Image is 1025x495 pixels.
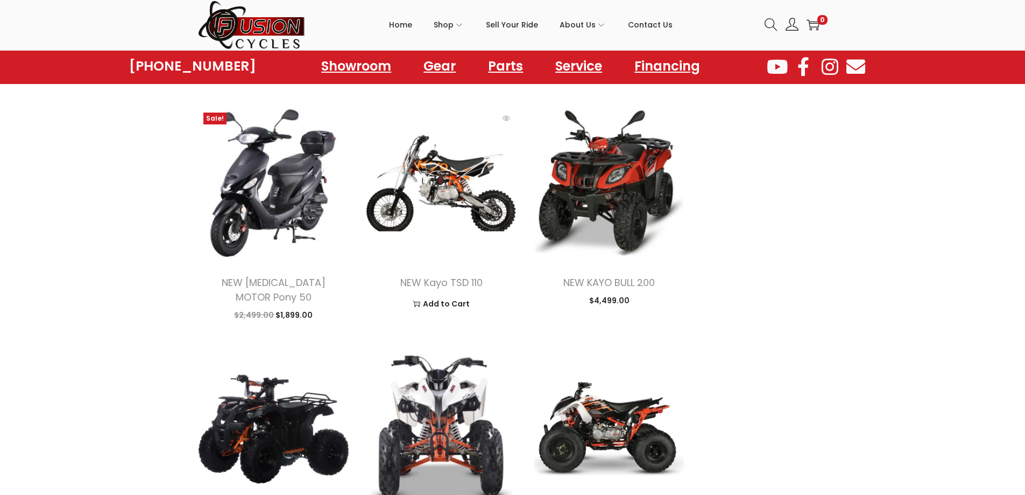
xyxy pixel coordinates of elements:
span: $ [275,310,280,320]
span: Shop [434,11,454,38]
span: Sell Your Ride [486,11,538,38]
a: 0 [807,18,819,31]
span: About Us [560,11,596,38]
a: Gear [413,54,466,79]
a: NEW Kayo TSD 110 [400,276,483,289]
span: 4,499.00 [589,295,630,306]
span: 2,499.00 [234,310,274,320]
a: Contact Us [628,1,673,49]
a: NEW KAYO BULL 200 [563,276,655,289]
nav: Menu [310,54,711,79]
a: Showroom [310,54,402,79]
a: [PHONE_NUMBER] [129,59,256,74]
span: $ [589,295,594,306]
span: 1,899.00 [275,310,313,320]
span: $ [234,310,239,320]
a: Add to Cart [373,296,509,312]
a: Service [545,54,613,79]
span: Quick View [496,107,517,129]
img: Product image [365,107,517,259]
a: NEW [MEDICAL_DATA] MOTOR Pony 50 [222,276,326,304]
a: Financing [624,54,711,79]
a: Parts [477,54,534,79]
span: Contact Us [628,11,673,38]
a: Sell Your Ride [486,1,538,49]
a: Shop [434,1,464,49]
a: Home [389,1,412,49]
span: Home [389,11,412,38]
a: About Us [560,1,606,49]
nav: Primary navigation [306,1,757,49]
